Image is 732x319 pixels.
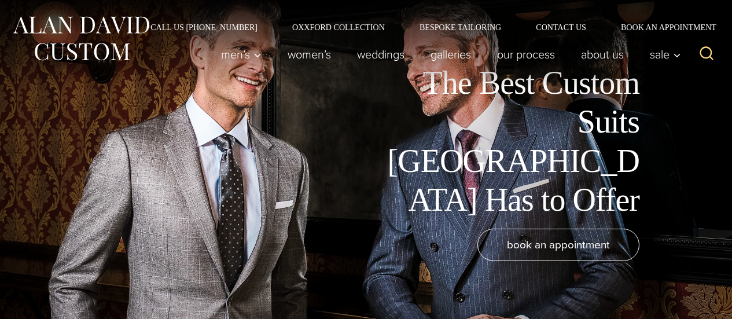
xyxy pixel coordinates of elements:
img: Alan David Custom [12,13,150,64]
span: Men’s [221,49,262,60]
span: book an appointment [507,236,610,253]
a: Women’s [275,43,344,66]
h1: The Best Custom Suits [GEOGRAPHIC_DATA] Has to Offer [379,64,639,219]
a: book an appointment [477,229,639,261]
a: Call Us [PHONE_NUMBER] [133,23,275,31]
a: Oxxford Collection [275,23,402,31]
a: Our Process [484,43,568,66]
a: Galleries [418,43,484,66]
a: weddings [344,43,418,66]
a: Bespoke Tailoring [402,23,518,31]
nav: Secondary Navigation [133,23,720,31]
nav: Primary Navigation [208,43,687,66]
